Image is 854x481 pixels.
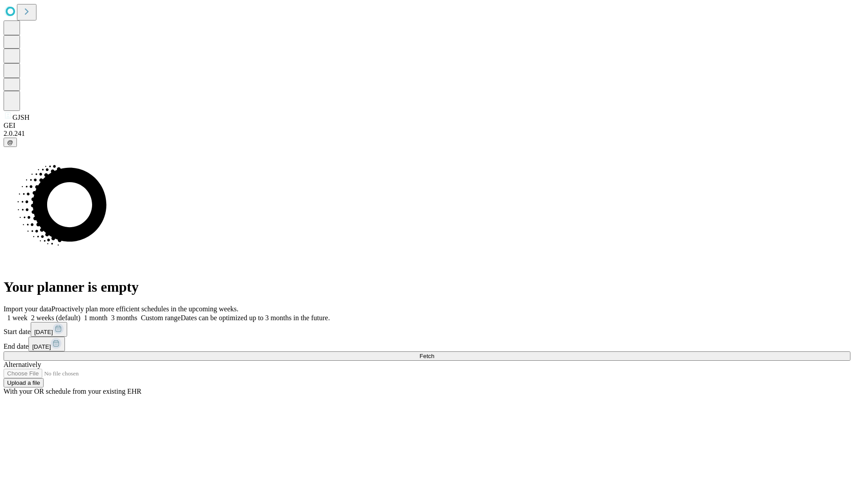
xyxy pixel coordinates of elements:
span: Fetch [419,353,434,359]
h1: Your planner is empty [4,279,850,295]
div: Start date [4,322,850,337]
button: Upload a file [4,378,44,387]
span: GJSH [12,114,29,121]
span: [DATE] [32,343,51,350]
button: Fetch [4,351,850,361]
span: [DATE] [34,329,53,335]
span: With your OR schedule from your existing EHR [4,387,141,395]
span: Custom range [141,314,181,322]
span: Import your data [4,305,52,313]
button: @ [4,138,17,147]
span: 3 months [111,314,137,322]
button: [DATE] [31,322,67,337]
span: Alternatively [4,361,41,368]
span: 1 month [84,314,108,322]
span: Proactively plan more efficient schedules in the upcoming weeks. [52,305,238,313]
span: @ [7,139,13,146]
span: Dates can be optimized up to 3 months in the future. [181,314,330,322]
span: 2 weeks (default) [31,314,81,322]
div: 2.0.241 [4,130,850,138]
div: GEI [4,122,850,130]
button: [DATE] [28,337,65,351]
span: 1 week [7,314,28,322]
div: End date [4,337,850,351]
